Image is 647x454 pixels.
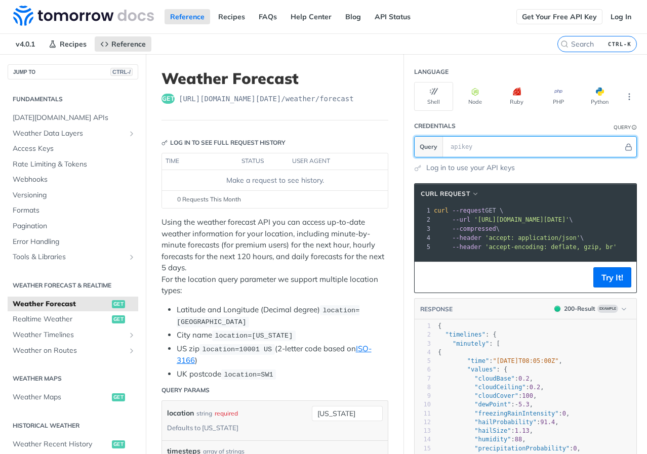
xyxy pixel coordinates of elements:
[420,304,453,314] button: RESPONSE
[13,129,125,139] span: Weather Data Layers
[13,314,109,324] span: Realtime Weather
[452,207,485,214] span: --request
[438,340,500,347] span: : [
[8,327,138,343] a: Weather TimelinesShow subpages for Weather Timelines
[434,207,503,214] span: GET \
[540,419,555,426] span: 91.4
[438,357,562,364] span: : ,
[452,225,496,232] span: --compressed
[474,216,569,223] span: '[URL][DOMAIN_NAME][DATE]'
[196,406,212,421] div: string
[414,67,449,76] div: Language
[162,153,238,170] th: time
[474,384,525,391] span: "cloudCeiling"
[438,349,441,356] span: {
[161,217,388,297] p: Using the weather forecast API you can access up-to-date weather information for your location, i...
[515,401,518,408] span: -
[415,137,443,157] button: Query
[415,322,431,331] div: 1
[452,216,470,223] span: --url
[593,267,631,287] button: Try It!
[438,410,570,417] span: : ,
[8,374,138,383] h2: Weather Maps
[8,126,138,141] a: Weather Data LayersShow subpages for Weather Data Layers
[434,207,449,214] span: curl
[415,400,431,409] div: 10
[177,368,388,380] li: UK postcode
[213,9,251,24] a: Recipes
[415,444,431,453] div: 15
[43,36,92,52] a: Recipes
[8,281,138,290] h2: Weather Forecast & realtime
[434,225,500,232] span: \
[8,95,138,104] h2: Fundamentals
[177,195,241,204] span: 0 Requests This Month
[438,427,533,434] span: : ,
[467,366,497,373] span: "values"
[13,175,136,185] span: Webhooks
[8,234,138,250] a: Error Handling
[161,69,388,88] h1: Weather Forecast
[420,270,434,285] button: Copy to clipboard
[215,332,293,340] span: location=[US_STATE]
[110,68,133,76] span: CTRL-/
[8,172,138,187] a: Webhooks
[474,419,537,426] span: "hailProbability"
[13,144,136,154] span: Access Keys
[474,401,511,408] span: "dewPoint"
[474,445,570,452] span: "precipitationProbability"
[215,406,238,421] div: required
[13,159,136,170] span: Rate Limiting & Tokens
[438,384,544,391] span: : ,
[452,243,481,251] span: --header
[554,306,560,312] span: 200
[421,189,470,198] span: cURL Request
[8,110,138,126] a: [DATE][DOMAIN_NAME] APIs
[60,39,87,49] span: Recipes
[415,348,431,357] div: 4
[13,439,109,449] span: Weather Recent History
[445,331,485,338] span: "timelines"
[95,36,151,52] a: Reference
[549,304,631,314] button: 200200-ResultExample
[625,92,634,101] svg: More ellipsis
[161,140,168,146] svg: Key
[13,346,125,356] span: Weather on Routes
[415,206,432,215] div: 1
[415,331,431,339] div: 2
[452,234,481,241] span: --header
[415,233,432,242] div: 4
[13,190,136,200] span: Versioning
[13,299,109,309] span: Weather Forecast
[415,224,432,233] div: 3
[224,371,273,379] span: location=SW1
[13,330,125,340] span: Weather Timelines
[474,427,511,434] span: "hailSize"
[438,392,537,399] span: : ,
[112,393,125,401] span: get
[177,329,388,341] li: City name
[516,9,602,24] a: Get Your Free API Key
[177,304,388,328] li: Latitude and Longitude (Decimal degree)
[128,130,136,138] button: Show subpages for Weather Data Layers
[167,406,194,421] label: location
[474,375,514,382] span: "cloudBase"
[8,157,138,172] a: Rate Limiting & Tokens
[177,343,388,366] li: US zip (2-letter code based on )
[415,375,431,383] div: 7
[10,36,41,52] span: v4.0.1
[573,445,577,452] span: 0
[285,9,337,24] a: Help Center
[564,304,595,313] div: 200 - Result
[438,366,507,373] span: : {
[415,357,431,365] div: 5
[340,9,367,24] a: Blog
[13,252,125,262] span: Tools & Libraries
[128,331,136,339] button: Show subpages for Weather Timelines
[13,237,136,247] span: Error Handling
[562,410,566,417] span: 0
[415,365,431,374] div: 6
[8,203,138,218] a: Formats
[485,234,580,241] span: 'accept: application/json'
[623,142,634,152] button: Hide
